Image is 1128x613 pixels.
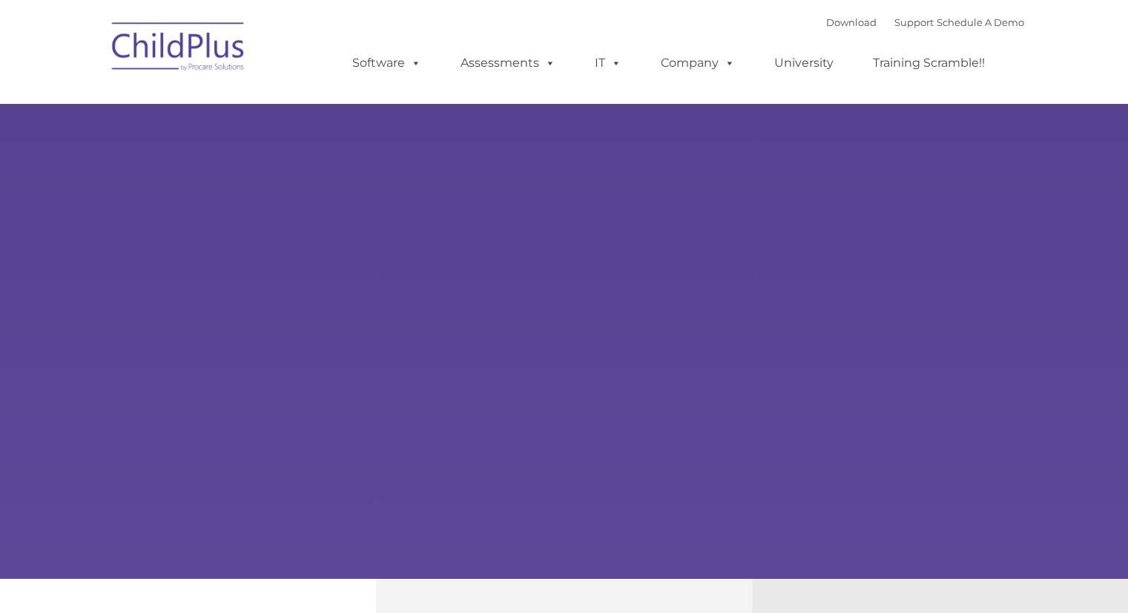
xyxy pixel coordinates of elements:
a: Assessments [446,48,570,78]
img: ChildPlus by Procare Solutions [105,12,253,86]
font: | [826,16,1024,28]
a: University [759,48,848,78]
a: IT [580,48,636,78]
a: Support [894,16,934,28]
a: Software [337,48,436,78]
a: Company [646,48,750,78]
a: Download [826,16,877,28]
a: Training Scramble!! [858,48,1000,78]
a: Schedule A Demo [937,16,1024,28]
